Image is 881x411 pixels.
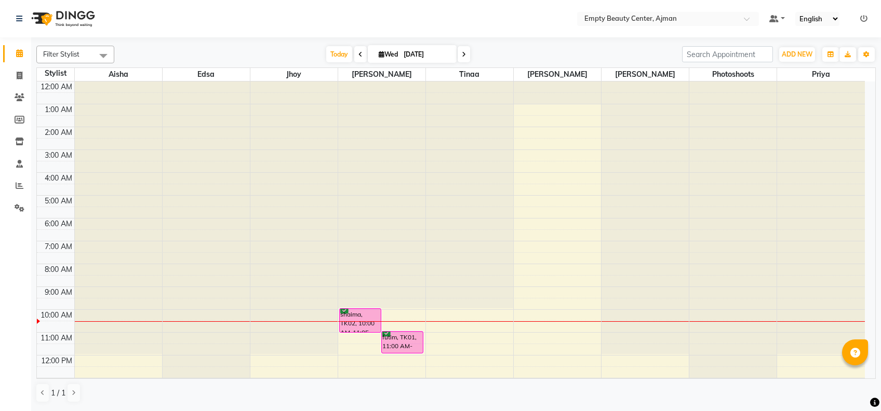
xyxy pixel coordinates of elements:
span: jhoy [250,68,338,81]
div: 1:00 PM [43,378,74,389]
div: shaima, TK02, 10:00 AM-11:05 AM, Cut and File,Normal Color,Pedicure [340,309,381,332]
div: 7:00 AM [43,241,74,252]
div: 1:00 AM [43,104,74,115]
input: Search Appointment [682,46,773,62]
span: Photoshoots [689,68,777,81]
div: 11:00 AM [38,333,74,344]
span: Aisha [75,68,162,81]
div: futim, TK01, 11:00 AM-12:00 PM, Normal Color [382,332,423,353]
span: Today [326,46,352,62]
div: 3:00 AM [43,150,74,161]
div: 8:00 AM [43,264,74,275]
div: 6:00 AM [43,218,74,229]
span: [PERSON_NAME] [338,68,425,81]
iframe: chat widget [837,369,871,401]
div: 12:00 PM [39,355,74,366]
div: Stylist [37,68,74,79]
div: 9:00 AM [43,287,74,298]
div: 12:00 AM [38,81,74,92]
span: Tinaa [426,68,513,81]
span: [PERSON_NAME] [514,68,601,81]
div: 2:00 AM [43,127,74,138]
img: logo [26,4,98,33]
button: ADD NEW [779,47,815,62]
span: Wed [376,50,401,58]
div: 10:00 AM [38,310,74,321]
span: Priya [777,68,865,81]
div: 4:00 AM [43,173,74,184]
span: [PERSON_NAME] [602,68,689,81]
span: Filter Stylist [43,50,79,58]
span: 1 / 1 [51,388,65,399]
span: ADD NEW [782,50,812,58]
div: 5:00 AM [43,196,74,207]
span: Edsa [163,68,250,81]
input: 2025-09-03 [401,47,452,62]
